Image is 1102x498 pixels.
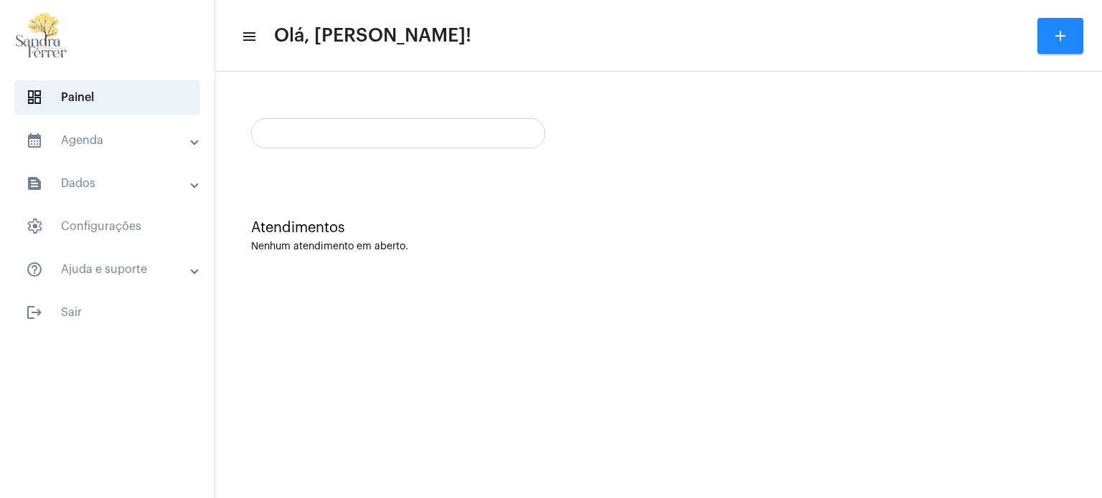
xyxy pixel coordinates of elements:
[26,132,43,149] mat-icon: sidenav icon
[9,252,215,287] mat-expansion-panel-header: sidenav iconAjuda e suporte
[251,220,1066,236] div: Atendimentos
[14,209,200,244] span: Configurações
[26,89,43,106] span: sidenav icon
[26,175,192,192] mat-panel-title: Dados
[251,241,1066,252] div: Nenhum atendimento em aberto.
[11,7,72,64] img: 87cae55a-51f6-9edc-6e8c-b06d19cf5cca.png
[26,132,192,149] mat-panel-title: Agenda
[26,261,43,278] mat-icon: sidenav icon
[14,295,200,330] span: Sair
[26,304,43,321] mat-icon: sidenav icon
[26,175,43,192] mat-icon: sidenav icon
[26,218,43,235] span: sidenav icon
[14,80,200,115] span: Painel
[274,24,471,47] span: Olá, [PERSON_NAME]!
[26,261,192,278] mat-panel-title: Ajuda e suporte
[9,123,215,158] mat-expansion-panel-header: sidenav iconAgenda
[241,28,255,45] mat-icon: sidenav icon
[9,166,215,201] mat-expansion-panel-header: sidenav iconDados
[1052,27,1069,44] mat-icon: add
